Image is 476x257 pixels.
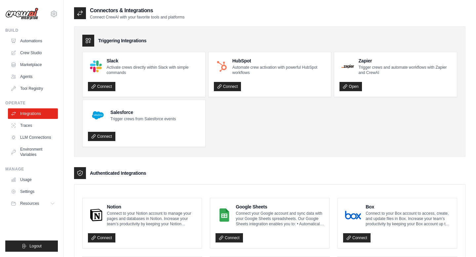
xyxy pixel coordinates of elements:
[236,203,324,210] h4: Google Sheets
[232,57,326,64] h4: HubSpot
[107,203,196,210] h4: Notion
[5,240,58,252] button: Logout
[110,116,176,122] p: Trigger crews from Salesforce events
[106,65,200,75] p: Activate crews directly within Slack with simple commands
[5,8,38,20] img: Logo
[214,82,241,91] a: Connect
[88,82,115,91] a: Connect
[8,108,58,119] a: Integrations
[359,65,452,75] p: Trigger crews and automate workflows with Zapier and CrewAI
[88,132,115,141] a: Connect
[8,120,58,131] a: Traces
[8,71,58,82] a: Agents
[8,59,58,70] a: Marketplace
[8,174,58,185] a: Usage
[218,208,231,222] img: Google Sheets Logo
[20,201,39,206] span: Resources
[8,144,58,160] a: Environment Variables
[5,166,58,172] div: Manage
[216,233,243,242] a: Connect
[106,57,200,64] h4: Slack
[5,100,58,106] div: Operate
[8,186,58,197] a: Settings
[8,48,58,58] a: Crew Studio
[339,82,362,91] a: Open
[345,208,361,222] img: Box Logo
[8,83,58,94] a: Tool Registry
[90,170,146,176] h3: Authenticated Integrations
[341,64,354,68] img: Zapier Logo
[90,107,106,123] img: Salesforce Logo
[216,60,228,72] img: HubSpot Logo
[107,211,196,227] p: Connect to your Notion account to manage your pages and databases in Notion. Increase your team’s...
[110,109,176,116] h4: Salesforce
[8,198,58,209] button: Resources
[359,57,452,64] h4: Zapier
[98,37,146,44] h3: Triggering Integrations
[343,233,371,242] a: Connect
[29,243,42,249] span: Logout
[90,15,184,20] p: Connect CrewAI with your favorite tools and platforms
[90,208,102,222] img: Notion Logo
[236,211,324,227] p: Connect your Google account and sync data with your Google Sheets spreadsheets. Our Google Sheets...
[8,36,58,46] a: Automations
[5,28,58,33] div: Build
[90,7,184,15] h2: Connectors & Integrations
[366,203,452,210] h4: Box
[366,211,452,227] p: Connect to your Box account to access, create, and update files in Box. Increase your team’s prod...
[232,65,326,75] p: Automate crew activation with powerful HubSpot workflows
[8,132,58,143] a: LLM Connections
[90,60,102,72] img: Slack Logo
[88,233,115,242] a: Connect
